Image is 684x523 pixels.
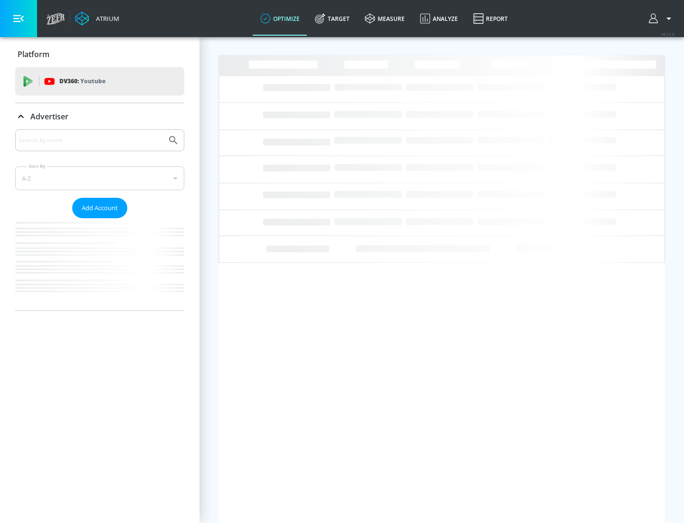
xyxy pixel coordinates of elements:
div: DV360: Youtube [15,67,184,96]
input: Search by name [19,134,163,146]
a: Target [307,1,357,36]
a: Analyze [412,1,465,36]
a: optimize [253,1,307,36]
div: A-Z [15,166,184,190]
div: Advertiser [15,103,184,130]
p: Advertiser [30,111,68,122]
div: Platform [15,41,184,68]
a: Atrium [75,11,119,26]
div: Atrium [92,14,119,23]
a: Report [465,1,515,36]
p: Youtube [80,76,105,86]
button: Add Account [72,198,127,218]
label: Sort By [27,163,47,169]
p: Platform [18,49,49,59]
p: DV360: [59,76,105,87]
span: Add Account [82,203,118,213]
span: v 4.32.0 [661,31,674,37]
div: Advertiser [15,129,184,310]
a: measure [357,1,412,36]
nav: list of Advertiser [15,218,184,310]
